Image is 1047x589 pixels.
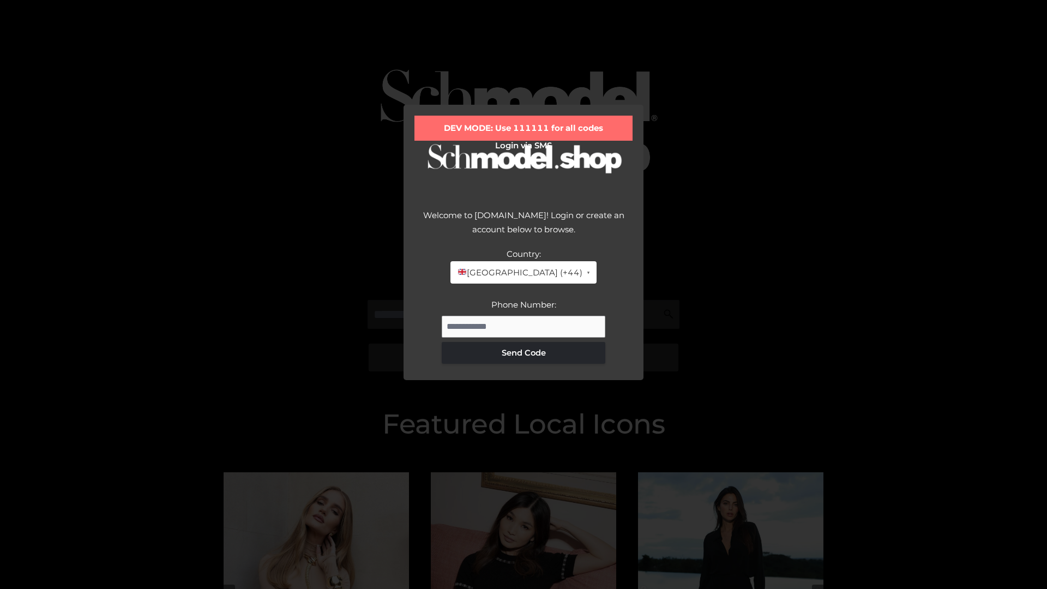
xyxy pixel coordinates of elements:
[457,266,582,280] span: [GEOGRAPHIC_DATA] (+44)
[414,208,633,247] div: Welcome to [DOMAIN_NAME]! Login or create an account below to browse.
[507,249,541,259] label: Country:
[442,342,605,364] button: Send Code
[491,299,556,310] label: Phone Number:
[458,268,466,276] img: 🇬🇧
[414,116,633,141] div: DEV MODE: Use 111111 for all codes
[414,141,633,151] h2: Login via SMS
